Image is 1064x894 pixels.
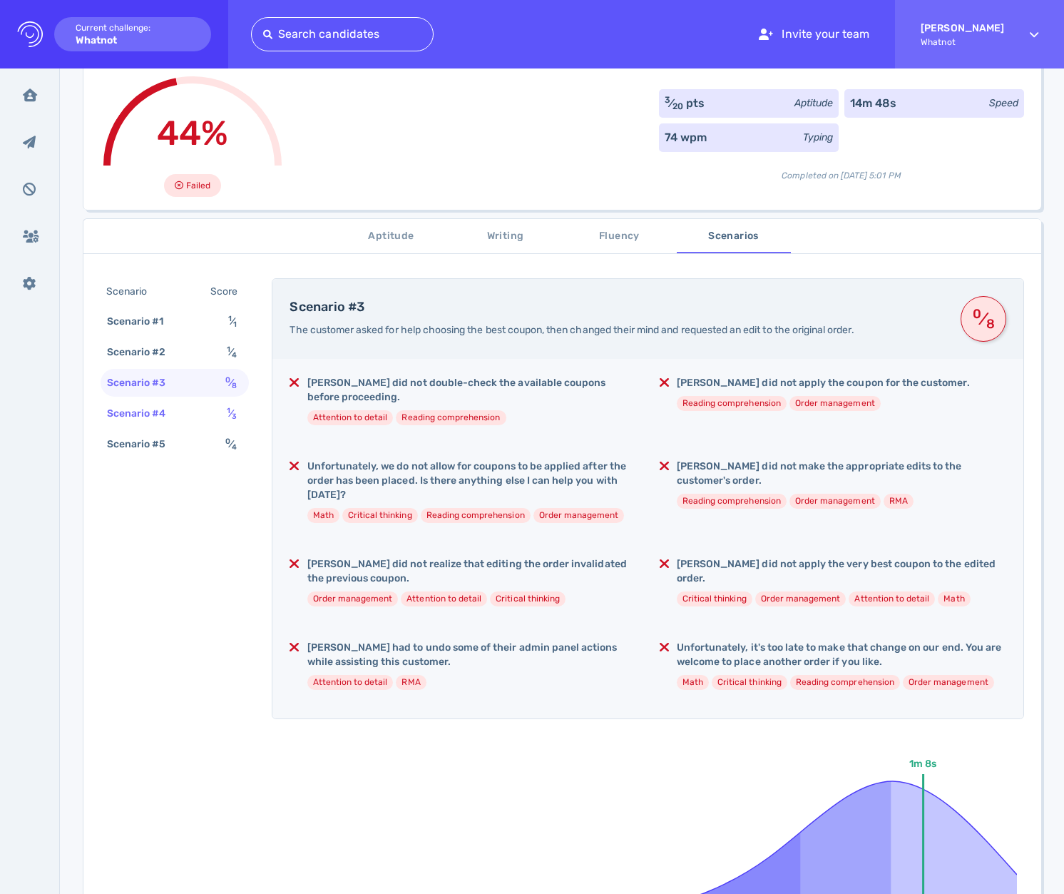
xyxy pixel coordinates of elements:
span: Scenarios [685,228,782,245]
span: Aptitude [343,228,440,245]
li: Reading comprehension [421,508,531,523]
div: Typing [803,130,833,145]
sub: 1 [233,320,237,329]
li: Reading comprehension [790,675,900,690]
text: 1m 8s [909,758,936,770]
h5: [PERSON_NAME] did not double-check the available coupons before proceeding. [307,376,637,405]
h5: Unfortunately, it's too late to make that change on our end. You are welcome to place another ord... [677,641,1006,669]
li: Math [307,508,339,523]
li: Math [938,591,970,606]
div: 14m 48s [850,95,896,112]
h5: [PERSON_NAME] did not make the appropriate edits to the customer's order. [677,459,1006,488]
li: Attention to detail [401,591,487,606]
li: Reading comprehension [396,410,506,425]
div: Scenario #1 [104,311,181,332]
sub: 4 [232,442,237,452]
sup: 3 [665,95,670,105]
li: Order management [789,494,881,509]
div: Score [208,281,246,302]
sup: 1 [228,314,232,323]
strong: [PERSON_NAME] [921,22,1004,34]
h5: [PERSON_NAME] did not apply the very best coupon to the edited order. [677,557,1006,586]
li: Critical thinking [342,508,418,523]
li: Reading comprehension [677,396,787,411]
li: Order management [307,591,399,606]
li: RMA [396,675,426,690]
sub: 8 [985,322,996,325]
li: Reading comprehension [677,494,787,509]
li: Critical thinking [712,675,787,690]
div: Completed on [DATE] 5:01 PM [659,158,1024,182]
li: Order management [903,675,994,690]
h5: [PERSON_NAME] had to undo some of their admin panel actions while assisting this customer. [307,641,637,669]
h5: [PERSON_NAME] did not apply the coupon for the customer. [677,376,970,390]
div: Scenario #3 [104,372,183,393]
sub: 3 [232,412,237,421]
span: 44% [157,113,228,153]
span: The customer asked for help choosing the best coupon, then changed their mind and requested an ed... [290,324,854,336]
span: ⁄ [227,346,237,358]
sup: 1 [227,345,230,354]
li: Attention to detail [307,675,394,690]
div: Aptitude [794,96,833,111]
span: Writing [457,228,554,245]
span: ⁄ [971,306,996,332]
li: Critical thinking [490,591,566,606]
li: RMA [884,494,914,509]
h5: Unfortunately, we do not allow for coupons to be applied after the order has been placed. Is ther... [307,459,637,502]
div: 74 wpm [665,129,707,146]
li: Order management [533,508,625,523]
sup: 0 [225,375,230,385]
span: Fluency [571,228,668,245]
li: Math [677,675,709,690]
li: Attention to detail [307,410,394,425]
div: Scenario #4 [104,403,183,424]
span: Failed [186,177,210,194]
li: Order management [755,591,846,606]
div: Scenario #5 [104,434,183,454]
sup: 1 [227,406,230,415]
h5: [PERSON_NAME] did not realize that editing the order invalidated the previous coupon. [307,557,637,586]
span: ⁄ [225,438,237,450]
div: ⁄ pts [665,95,705,112]
sub: 4 [232,350,237,360]
div: Scenario #2 [104,342,183,362]
h4: Scenario #3 [290,300,943,315]
li: Attention to detail [849,591,935,606]
li: Order management [789,396,881,411]
span: ⁄ [225,377,237,389]
sup: 0 [225,437,230,446]
sub: 20 [672,101,683,111]
sup: 0 [971,313,982,315]
div: Scenario [103,281,164,302]
span: Whatnot [921,37,1004,47]
sub: 8 [232,381,237,390]
span: ⁄ [228,315,237,327]
div: Speed [989,96,1018,111]
span: ⁄ [227,407,237,420]
li: Critical thinking [677,591,752,606]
